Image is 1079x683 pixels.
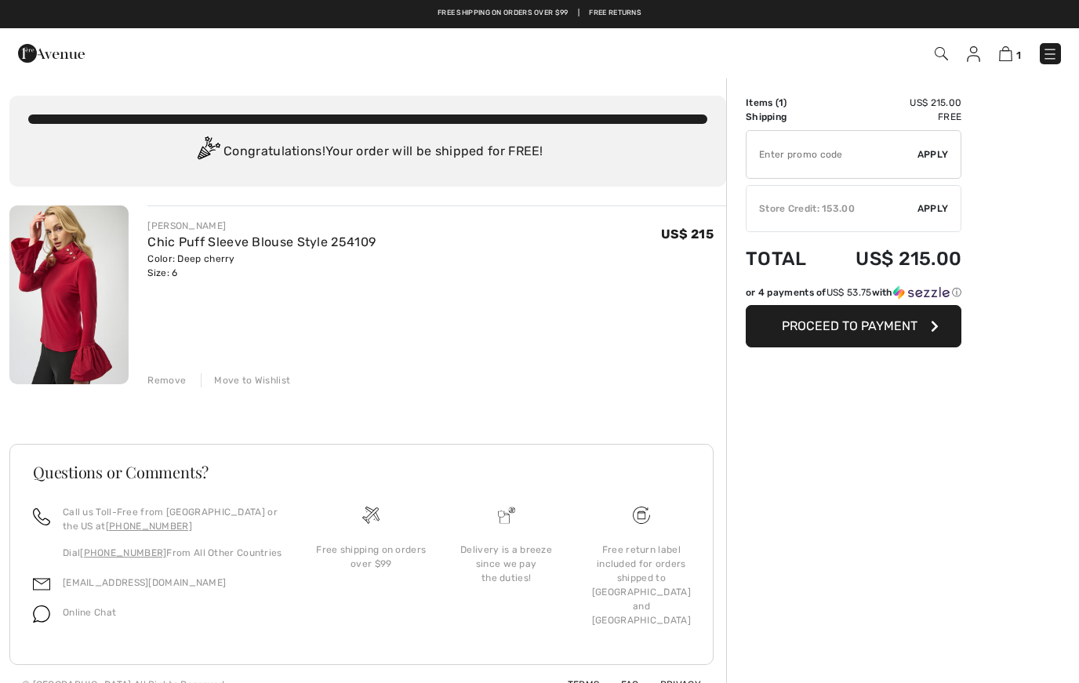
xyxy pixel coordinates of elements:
[33,464,690,480] h3: Questions or Comments?
[316,543,426,571] div: Free shipping on orders over $99
[33,508,50,525] img: call
[587,543,696,627] div: Free return label included for orders shipped to [GEOGRAPHIC_DATA] and [GEOGRAPHIC_DATA]
[935,47,948,60] img: Search
[18,45,85,60] a: 1ère Avenue
[893,285,950,300] img: Sezzle
[106,521,192,532] a: [PHONE_NUMBER]
[589,8,641,19] a: Free Returns
[917,147,949,162] span: Apply
[824,96,961,110] td: US$ 215.00
[633,507,650,524] img: Free shipping on orders over $99
[201,373,290,387] div: Move to Wishlist
[63,607,116,618] span: Online Chat
[63,505,285,533] p: Call us Toll-Free from [GEOGRAPHIC_DATA] or the US at
[1016,49,1021,61] span: 1
[746,96,824,110] td: Items ( )
[147,234,376,249] a: Chic Puff Sleeve Blouse Style 254109
[999,44,1021,63] a: 1
[147,219,376,233] div: [PERSON_NAME]
[967,46,980,62] img: My Info
[827,287,872,298] span: US$ 53.75
[746,232,824,285] td: Total
[746,285,961,300] div: or 4 payments of with
[451,543,561,585] div: Delivery is a breeze since we pay the duties!
[63,577,226,588] a: [EMAIL_ADDRESS][DOMAIN_NAME]
[147,373,186,387] div: Remove
[80,547,166,558] a: [PHONE_NUMBER]
[33,605,50,623] img: chat
[9,205,129,384] img: Chic Puff Sleeve Blouse Style 254109
[18,38,85,69] img: 1ère Avenue
[782,318,917,333] span: Proceed to Payment
[578,8,579,19] span: |
[746,305,961,347] button: Proceed to Payment
[147,252,376,280] div: Color: Deep cherry Size: 6
[779,97,783,108] span: 1
[747,131,917,178] input: Promo code
[362,507,380,524] img: Free shipping on orders over $99
[192,136,223,168] img: Congratulation2.svg
[747,202,917,216] div: Store Credit: 153.00
[824,110,961,124] td: Free
[438,8,569,19] a: Free shipping on orders over $99
[999,46,1012,61] img: Shopping Bag
[498,507,515,524] img: Delivery is a breeze since we pay the duties!
[746,110,824,124] td: Shipping
[824,232,961,285] td: US$ 215.00
[917,202,949,216] span: Apply
[63,546,285,560] p: Dial From All Other Countries
[661,227,714,242] span: US$ 215
[33,576,50,593] img: email
[746,285,961,305] div: or 4 payments ofUS$ 53.75withSezzle Click to learn more about Sezzle
[1042,46,1058,62] img: Menu
[28,136,707,168] div: Congratulations! Your order will be shipped for FREE!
